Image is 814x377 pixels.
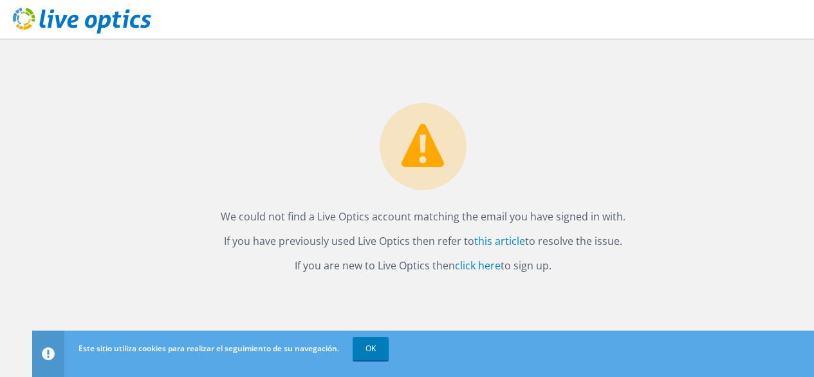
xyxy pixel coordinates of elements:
a: this article [474,234,525,248]
p: We could not find a Live Optics account matching the email you have signed in with. [45,208,801,226]
span: Este sitio utiliza cookies para realizar el seguimiento de su navegación. [79,343,339,354]
p: If you are new to Live Optics then to sign up. [45,256,801,275]
a: click here [455,258,501,273]
a: OK [353,337,389,360]
p: If you have previously used Live Optics then refer to to resolve the issue. [45,232,801,250]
